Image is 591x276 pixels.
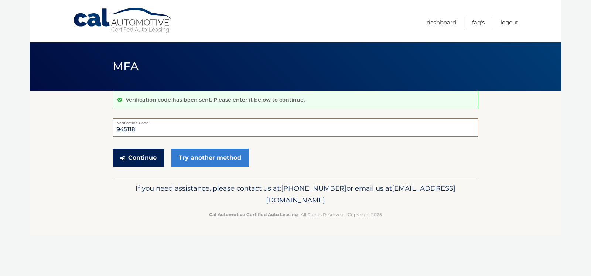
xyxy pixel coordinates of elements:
[209,212,298,217] strong: Cal Automotive Certified Auto Leasing
[171,149,249,167] a: Try another method
[113,118,478,137] input: Verification Code
[117,211,474,218] p: - All Rights Reserved - Copyright 2025
[73,7,172,34] a: Cal Automotive
[427,16,456,28] a: Dashboard
[113,118,478,124] label: Verification Code
[126,96,305,103] p: Verification code has been sent. Please enter it below to continue.
[472,16,485,28] a: FAQ's
[113,149,164,167] button: Continue
[266,184,455,204] span: [EMAIL_ADDRESS][DOMAIN_NAME]
[501,16,518,28] a: Logout
[117,183,474,206] p: If you need assistance, please contact us at: or email us at
[113,59,139,73] span: MFA
[281,184,346,192] span: [PHONE_NUMBER]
